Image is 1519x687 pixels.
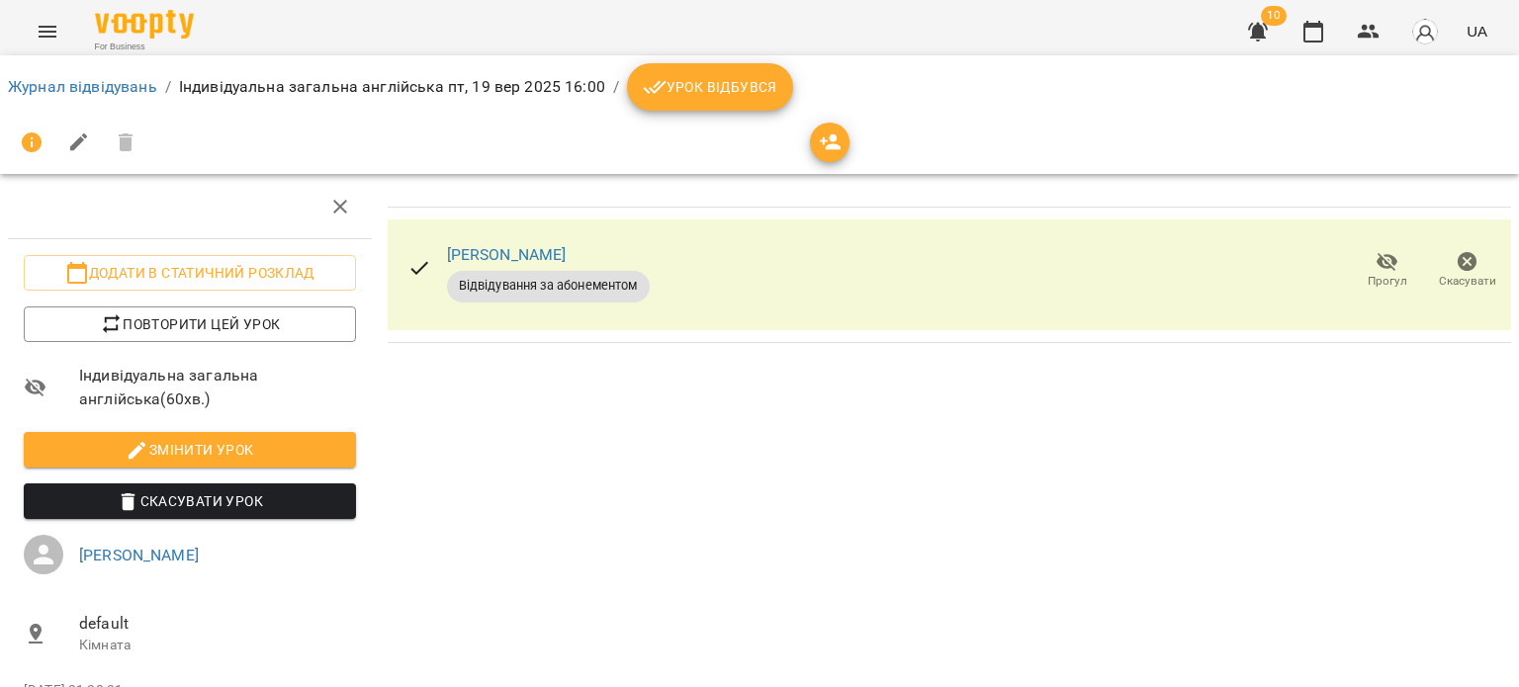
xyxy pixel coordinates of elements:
span: Індивідуальна загальна англійська ( 60 хв. ) [79,364,356,410]
p: Кімната [79,636,356,655]
button: Урок відбувся [627,63,793,111]
span: 10 [1261,6,1287,26]
button: Додати в статичний розклад [24,255,356,291]
button: Повторити цей урок [24,306,356,342]
img: avatar_s.png [1411,18,1439,45]
button: Змінити урок [24,432,356,468]
span: Повторити цей урок [40,312,340,336]
span: Змінити урок [40,438,340,462]
button: Скасувати [1427,243,1507,299]
nav: breadcrumb [8,63,1511,111]
li: / [613,75,619,99]
li: / [165,75,171,99]
span: Прогул [1368,273,1407,290]
button: Menu [24,8,71,55]
span: default [79,612,356,636]
span: Урок відбувся [643,75,777,99]
span: UA [1467,21,1487,42]
a: [PERSON_NAME] [79,546,199,564]
button: Скасувати Урок [24,483,356,519]
img: Voopty Logo [95,10,194,39]
a: Журнал відвідувань [8,77,157,96]
span: Скасувати Урок [40,489,340,513]
button: UA [1459,13,1495,49]
button: Прогул [1347,243,1427,299]
span: Відвідування за абонементом [447,277,650,295]
a: [PERSON_NAME] [447,245,567,264]
span: Скасувати [1439,273,1496,290]
p: Індивідуальна загальна англійська пт, 19 вер 2025 16:00 [179,75,605,99]
span: Додати в статичний розклад [40,261,340,285]
span: For Business [95,41,194,53]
